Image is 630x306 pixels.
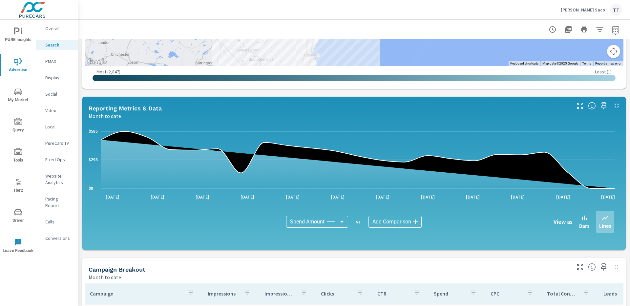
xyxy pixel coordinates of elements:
[208,290,238,297] p: Impressions
[593,23,606,36] button: Apply Filters
[598,101,609,111] span: Save this to your personalized report
[610,4,622,16] div: TT
[579,222,589,230] p: Bars
[286,216,348,228] div: Spend Amount
[598,262,609,272] span: Save this to your personalized report
[45,140,73,146] p: PureCars TV
[607,45,620,58] button: Map camera controls
[36,138,78,148] div: PureCars TV
[90,290,181,297] p: Campaign
[554,219,573,225] h6: View as
[588,263,596,271] span: This is a summary of Search performance results by campaign. Each column can be sorted.
[264,290,295,297] p: Impression Share
[506,194,529,200] p: [DATE]
[595,69,612,75] p: Least ( 1 )
[89,266,145,273] h5: Campaign Breakout
[290,219,325,225] span: Spend Amount
[89,158,98,162] text: $293
[321,290,351,297] p: Clicks
[45,25,73,32] p: Overall
[36,194,78,210] div: Pacing Report
[2,88,34,104] span: My Market
[575,262,585,272] button: Make Fullscreen
[45,219,73,225] p: Calls
[609,23,622,36] button: Select Date Range
[562,23,575,36] button: "Export Report to PDF"
[89,105,162,112] h5: Reporting Metrics & Data
[89,186,93,191] text: $0
[599,222,611,230] p: Lines
[582,62,591,65] a: Terms (opens in new tab)
[45,196,73,209] p: Pacing Report
[45,124,73,130] p: Local
[191,194,214,200] p: [DATE]
[577,23,591,36] button: Print Report
[561,7,605,13] p: [PERSON_NAME] Saco
[36,171,78,187] div: Website Analytics
[45,42,73,48] p: Search
[101,194,124,200] p: [DATE]
[36,40,78,50] div: Search
[371,194,394,200] p: [DATE]
[36,56,78,66] div: PMAX
[2,239,34,255] span: Leave Feedback
[89,129,98,134] text: $585
[2,58,34,74] span: Advertise
[416,194,439,200] p: [DATE]
[45,156,73,163] p: Fixed Ops
[2,28,34,44] span: PURE Insights
[96,69,120,75] p: Most ( 2,847 )
[597,194,619,200] p: [DATE]
[547,290,577,297] p: Total Conversions
[36,233,78,243] div: Conversions
[552,194,575,200] p: [DATE]
[326,194,349,200] p: [DATE]
[36,24,78,33] div: Overall
[348,219,368,225] p: vs
[36,89,78,99] div: Social
[2,178,34,194] span: Tier2
[461,194,484,200] p: [DATE]
[612,262,622,272] button: Minimize Widget
[36,105,78,115] div: Video
[45,91,73,97] p: Social
[45,173,73,186] p: Website Analytics
[45,74,73,81] p: Display
[45,235,73,241] p: Conversions
[45,58,73,65] p: PMAX
[542,62,578,65] span: Map data ©2025 Google
[491,290,521,297] p: CPC
[236,194,259,200] p: [DATE]
[372,219,411,225] span: Add Comparison
[36,217,78,227] div: Calls
[612,101,622,111] button: Minimize Widget
[377,290,408,297] p: CTR
[510,61,538,66] button: Keyboard shortcuts
[0,20,36,261] div: nav menu
[45,107,73,114] p: Video
[89,112,121,120] p: Month to date
[2,118,34,134] span: Query
[89,273,121,281] p: Month to date
[281,194,304,200] p: [DATE]
[434,290,464,297] p: Spend
[588,102,596,110] span: Understand Search data over time and see how metrics compare to each other.
[86,57,108,66] img: Google
[146,194,169,200] p: [DATE]
[595,62,621,65] a: Report a map error
[36,73,78,83] div: Display
[2,148,34,164] span: Tools
[368,216,422,228] div: Add Comparison
[36,155,78,164] div: Fixed Ops
[86,57,108,66] a: Open this area in Google Maps (opens a new window)
[575,101,585,111] button: Make Fullscreen
[2,208,34,224] span: Driver
[36,122,78,132] div: Local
